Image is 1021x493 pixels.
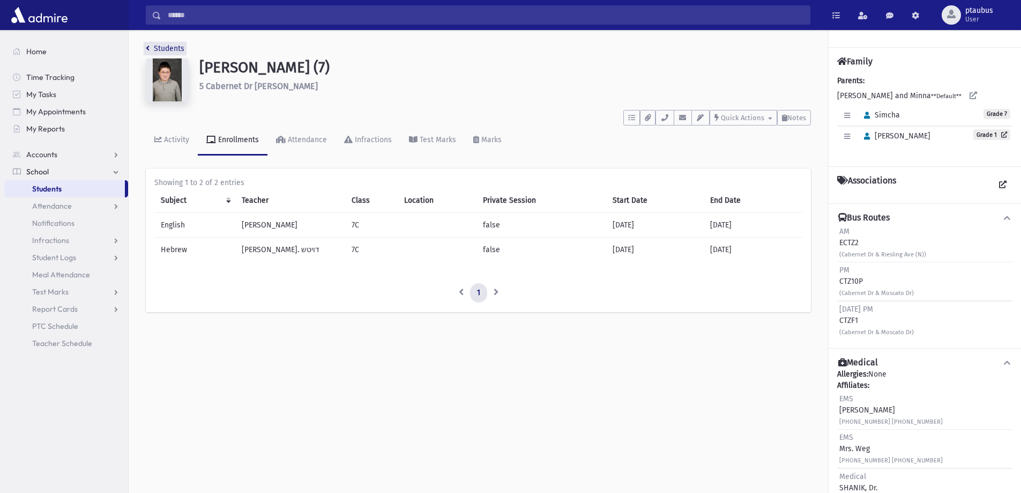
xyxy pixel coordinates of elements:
[465,126,510,156] a: Marks
[154,238,235,262] td: Hebrew
[479,135,502,144] div: Marks
[838,212,890,224] h4: Bus Routes
[4,69,128,86] a: Time Tracking
[606,213,704,238] td: [DATE]
[4,283,128,300] a: Test Marks
[4,215,128,232] a: Notifications
[476,188,606,213] th: Private Session
[154,177,802,188] div: Showing 1 to 2 of 2 entries
[353,135,392,144] div: Infractions
[973,129,1010,140] a: Grade 1
[965,15,993,24] span: User
[839,227,849,236] span: AM
[162,135,189,144] div: Activity
[839,432,943,466] div: Mrs. Weg
[32,236,69,245] span: Infractions
[398,188,476,213] th: Location
[4,300,128,318] a: Report Cards
[777,110,811,126] button: Notes
[839,264,914,298] div: CTZ10P
[4,318,128,335] a: PTC Schedule
[4,120,128,137] a: My Reports
[26,90,56,99] span: My Tasks
[839,457,943,464] small: [PHONE_NUMBER] [PHONE_NUMBER]
[4,335,128,352] a: Teacher Schedule
[839,290,914,297] small: (Cabernet Dr & Moscato Dr)
[198,126,267,156] a: Enrollments
[4,163,128,180] a: School
[267,126,336,156] a: Attendance
[983,109,1010,119] span: Grade 7
[199,81,811,91] h6: 5 Cabernet Dr [PERSON_NAME]
[26,47,47,56] span: Home
[4,103,128,120] a: My Appointments
[837,381,869,390] b: Affiliates:
[32,321,78,331] span: PTC Schedule
[837,76,865,85] b: Parents:
[710,110,777,126] button: Quick Actions
[4,146,128,163] a: Accounts
[26,167,49,176] span: School
[9,4,70,26] img: AdmirePro
[26,124,65,134] span: My Reports
[839,304,914,337] div: CTZF1
[345,188,398,213] th: Class
[146,43,184,58] nav: breadcrumb
[32,287,69,297] span: Test Marks
[839,472,866,481] span: Medical
[837,175,896,195] h4: Associations
[26,107,86,116] span: My Appointments
[839,394,853,403] span: EMS
[32,184,62,194] span: Students
[859,131,930,141] span: [PERSON_NAME]
[400,126,465,156] a: Test Marks
[4,232,128,249] a: Infractions
[154,213,235,238] td: English
[859,111,900,120] span: Simcha
[286,135,327,144] div: Attendance
[4,86,128,103] a: My Tasks
[839,433,853,442] span: EMS
[837,56,873,67] h4: Family
[26,72,74,82] span: Time Tracking
[837,370,868,379] b: Allergies:
[4,266,128,283] a: Meal Attendance
[4,249,128,266] a: Student Logs
[704,188,802,213] th: End Date
[837,212,1012,224] button: Bus Routes
[838,357,878,369] h4: Medical
[32,339,92,348] span: Teacher Schedule
[476,213,606,238] td: false
[4,197,128,215] a: Attendance
[839,226,926,260] div: ECTZ2
[839,418,943,425] small: [PHONE_NUMBER] [PHONE_NUMBER]
[837,75,1012,158] div: [PERSON_NAME] and Minna
[837,357,1012,369] button: Medical
[470,283,487,303] a: 1
[216,135,259,144] div: Enrollments
[606,238,704,262] td: [DATE]
[787,114,806,122] span: Notes
[721,114,764,122] span: Quick Actions
[235,213,345,238] td: [PERSON_NAME]
[839,266,849,275] span: PM
[965,6,993,15] span: ptaubus
[839,393,943,427] div: [PERSON_NAME]
[154,188,235,213] th: Subject
[606,188,704,213] th: Start Date
[32,218,74,228] span: Notifications
[235,188,345,213] th: Teacher
[345,213,398,238] td: 7C
[839,305,873,314] span: [DATE] PM
[993,175,1012,195] a: View all Associations
[704,238,802,262] td: [DATE]
[345,238,398,262] td: 7C
[235,238,345,262] td: [PERSON_NAME]. דויטש
[146,126,198,156] a: Activity
[32,201,72,211] span: Attendance
[32,270,90,279] span: Meal Attendance
[161,5,810,25] input: Search
[418,135,456,144] div: Test Marks
[4,180,125,197] a: Students
[336,126,400,156] a: Infractions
